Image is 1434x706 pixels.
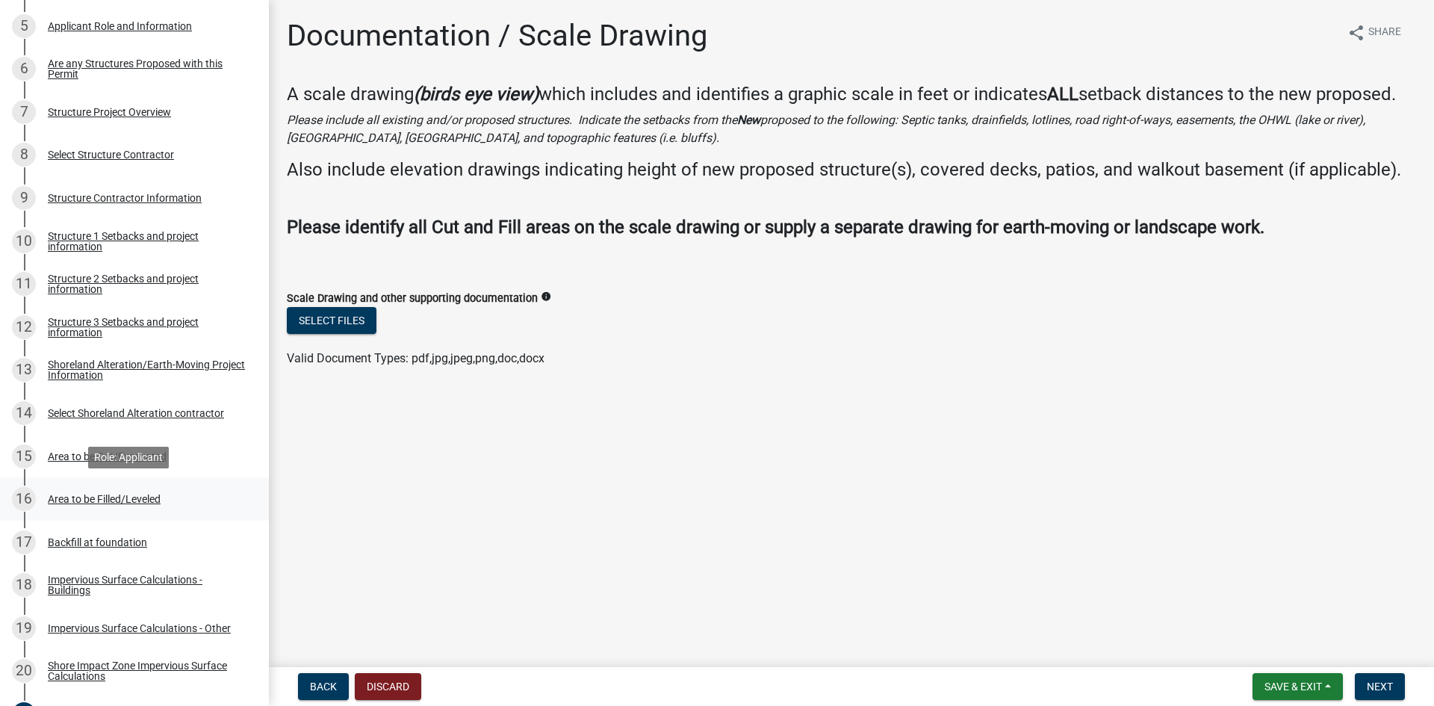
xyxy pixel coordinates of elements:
h4: Also include elevation drawings indicating height of new proposed structure(s), covered decks, pa... [287,159,1416,181]
span: Next [1367,681,1393,693]
div: Impervious Surface Calculations - Other [48,623,231,634]
div: Impervious Surface Calculations - Buildings [48,575,245,595]
h1: Documentation / Scale Drawing [287,18,707,54]
button: Discard [355,673,421,700]
div: 16 [12,487,36,511]
div: Applicant Role and Information [48,21,192,31]
div: 5 [12,14,36,38]
i: share [1347,24,1365,42]
div: Structure Contractor Information [48,193,202,203]
div: 8 [12,143,36,167]
div: Select Structure Contractor [48,149,174,160]
h4: A scale drawing which includes and identifies a graphic scale in feet or indicates setback distan... [287,84,1416,105]
div: 7 [12,100,36,124]
div: Role: Applicant [88,447,169,468]
div: Shoreland Alteration/Earth-Moving Project Information [48,359,245,380]
div: 10 [12,229,36,253]
strong: ALL [1047,84,1078,105]
div: Shore Impact Zone Impervious Surface Calculations [48,660,245,681]
div: Area to be Filled/Leveled [48,494,161,504]
span: Share [1368,24,1401,42]
button: Save & Exit [1253,673,1343,700]
div: 17 [12,530,36,554]
i: Please include all existing and/or proposed structures. Indicate the setbacks from the proposed t... [287,113,1365,145]
div: 11 [12,272,36,296]
div: 18 [12,573,36,597]
i: info [541,291,551,302]
div: Structure 2 Setbacks and project information [48,273,245,294]
button: Back [298,673,349,700]
div: 19 [12,616,36,640]
div: 15 [12,445,36,468]
label: Scale Drawing and other supporting documentation [287,294,538,304]
div: Structure Project Overview [48,107,171,117]
div: Select Shoreland Alteration contractor [48,408,224,418]
span: Back [310,681,337,693]
button: shareShare [1335,18,1413,47]
strong: (birds eye view) [414,84,538,105]
div: 14 [12,401,36,425]
div: 6 [12,57,36,81]
div: 13 [12,358,36,382]
span: Save & Exit [1264,681,1322,693]
div: Backfill at foundation [48,537,147,548]
button: Select files [287,307,376,334]
div: 9 [12,186,36,210]
div: Structure 3 Setbacks and project information [48,317,245,338]
strong: New [737,113,760,127]
button: Next [1355,673,1405,700]
div: Are any Structures Proposed with this Permit [48,58,245,79]
div: 20 [12,659,36,683]
span: Valid Document Types: pdf,jpg,jpeg,png,doc,docx [287,351,544,365]
strong: Please identify all Cut and Fill areas on the scale drawing or supply a separate drawing for eart... [287,217,1264,238]
div: Structure 1 Setbacks and project information [48,231,245,252]
div: Area to be Cut/Excavated [48,451,167,462]
div: 12 [12,315,36,339]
